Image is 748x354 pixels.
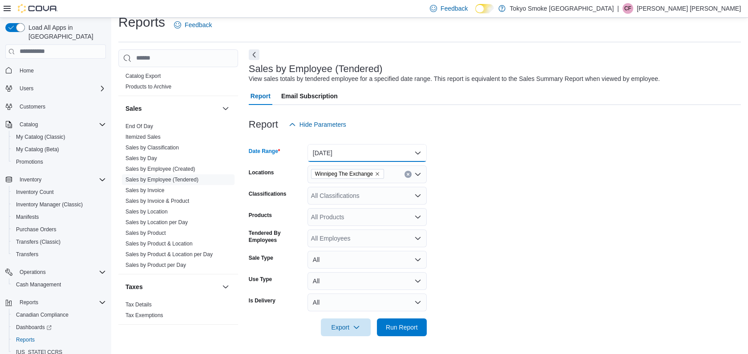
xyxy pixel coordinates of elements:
button: Transfers (Classic) [9,236,109,248]
p: | [617,3,619,14]
span: Winnipeg The Exchange [311,169,384,179]
button: Catalog [16,119,41,130]
button: Reports [9,334,109,346]
span: Manifests [16,213,39,221]
label: Locations [249,169,274,176]
button: Purchase Orders [9,223,109,236]
div: Taxes [118,299,238,324]
span: Reports [16,336,35,343]
a: Dashboards [12,322,55,333]
span: Sales by Product & Location [125,240,193,247]
span: Report [251,87,271,105]
button: Reports [2,296,109,309]
span: Transfers (Classic) [12,237,106,247]
button: Home [2,64,109,77]
span: Sales by Employee (Tendered) [125,176,198,183]
span: Cash Management [16,281,61,288]
a: Inventory Count [12,187,57,197]
span: My Catalog (Beta) [16,146,59,153]
span: Sales by Product per Day [125,261,186,269]
div: View sales totals by tendered employee for a specified date range. This report is equivalent to t... [249,74,660,84]
a: Dashboards [9,321,109,334]
button: [DATE] [307,144,427,162]
a: Catalog Export [125,73,161,79]
button: Open list of options [414,171,421,178]
a: Manifests [12,212,42,222]
span: Transfers (Classic) [16,238,61,245]
a: Sales by Invoice & Product [125,198,189,204]
span: Reports [20,299,38,306]
span: Canadian Compliance [16,311,69,318]
span: Tax Details [125,301,152,308]
span: Canadian Compliance [12,310,106,320]
a: Sales by Classification [125,145,179,151]
p: Tokyo Smoke [GEOGRAPHIC_DATA] [510,3,614,14]
span: Operations [16,267,106,278]
a: Sales by Product per Day [125,262,186,268]
button: Inventory Count [9,186,109,198]
span: Products to Archive [125,83,171,90]
a: Sales by Invoice [125,187,164,193]
a: Tax Details [125,302,152,308]
span: Manifests [12,212,106,222]
button: Open list of options [414,192,421,199]
a: Sales by Product & Location per Day [125,251,213,257]
button: Sales [220,103,231,114]
span: Promotions [12,157,106,167]
span: Sales by Invoice & Product [125,197,189,205]
button: Promotions [9,156,109,168]
a: Sales by Location [125,209,168,215]
button: All [307,251,427,269]
span: Sales by Day [125,155,157,162]
button: Catalog [2,118,109,131]
span: Catalog Export [125,72,161,80]
img: Cova [18,4,58,13]
span: My Catalog (Classic) [12,132,106,142]
label: Is Delivery [249,297,275,304]
span: Export [326,318,365,336]
div: Sales [118,121,238,274]
span: Inventory Count [12,187,106,197]
a: Sales by Employee (Created) [125,166,195,172]
a: Feedback [170,16,215,34]
span: Purchase Orders [16,226,57,233]
a: Itemized Sales [125,134,161,140]
a: Transfers (Classic) [12,237,64,247]
button: Users [16,83,37,94]
button: Canadian Compliance [9,309,109,321]
p: [PERSON_NAME] [PERSON_NAME] [637,3,741,14]
button: Inventory [2,173,109,186]
span: Reports [12,334,106,345]
a: End Of Day [125,123,153,129]
span: Feedback [441,4,468,13]
div: Products [118,71,238,96]
span: Tax Exemptions [125,312,163,319]
button: Reports [16,297,42,308]
span: Sales by Location [125,208,168,215]
span: Sales by Employee (Created) [125,165,195,173]
button: Transfers [9,248,109,261]
a: Sales by Day [125,155,157,161]
button: My Catalog (Beta) [9,143,109,156]
span: Winnipeg The Exchange [315,169,373,178]
button: Next [249,49,259,60]
button: Export [321,318,371,336]
span: Sales by Classification [125,144,179,151]
span: Users [20,85,33,92]
button: Customers [2,100,109,113]
label: Date Range [249,148,280,155]
span: End Of Day [125,123,153,130]
button: All [307,272,427,290]
a: Sales by Location per Day [125,219,188,225]
button: Open list of options [414,235,421,242]
button: Users [2,82,109,95]
span: Users [16,83,106,94]
a: Canadian Compliance [12,310,72,320]
h3: Sales by Employee (Tendered) [249,64,383,74]
button: Taxes [125,282,218,291]
a: Products to Archive [125,84,171,90]
button: Operations [2,266,109,278]
a: Sales by Employee (Tendered) [125,177,198,183]
span: Inventory Manager (Classic) [16,201,83,208]
button: Operations [16,267,49,278]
